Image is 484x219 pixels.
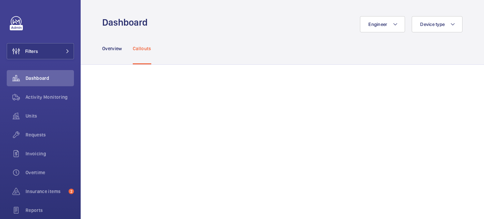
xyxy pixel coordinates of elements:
span: Reports [26,207,74,214]
p: Overview [102,45,122,52]
span: Filters [25,48,38,55]
span: Device type [420,22,445,27]
button: Device type [412,16,462,32]
p: Callouts [133,45,151,52]
h1: Dashboard [102,16,152,29]
span: Activity Monitoring [26,94,74,100]
span: Invoicing [26,150,74,157]
span: Units [26,113,74,119]
span: Requests [26,131,74,138]
button: Engineer [360,16,405,32]
span: 2 [69,189,74,194]
span: Overtime [26,169,74,176]
span: Dashboard [26,75,74,82]
span: Engineer [368,22,387,27]
span: Insurance items [26,188,66,195]
button: Filters [7,43,74,59]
